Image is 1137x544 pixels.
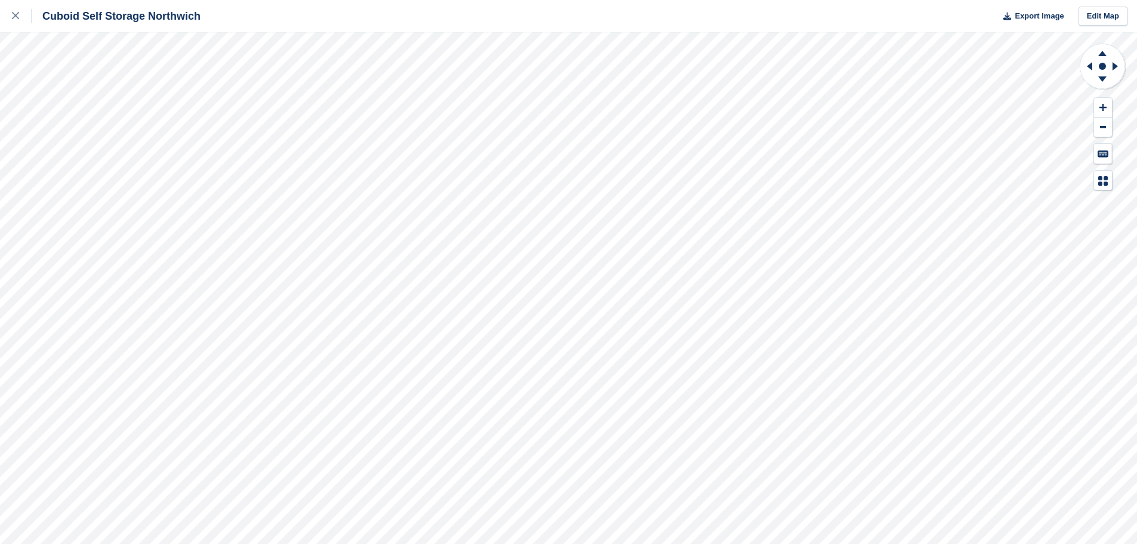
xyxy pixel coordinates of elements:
button: Map Legend [1094,171,1112,190]
button: Export Image [996,7,1064,26]
div: Cuboid Self Storage Northwich [32,9,201,23]
button: Keyboard Shortcuts [1094,144,1112,164]
a: Edit Map [1079,7,1127,26]
button: Zoom Out [1094,118,1112,137]
span: Export Image [1015,10,1064,22]
button: Zoom In [1094,98,1112,118]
